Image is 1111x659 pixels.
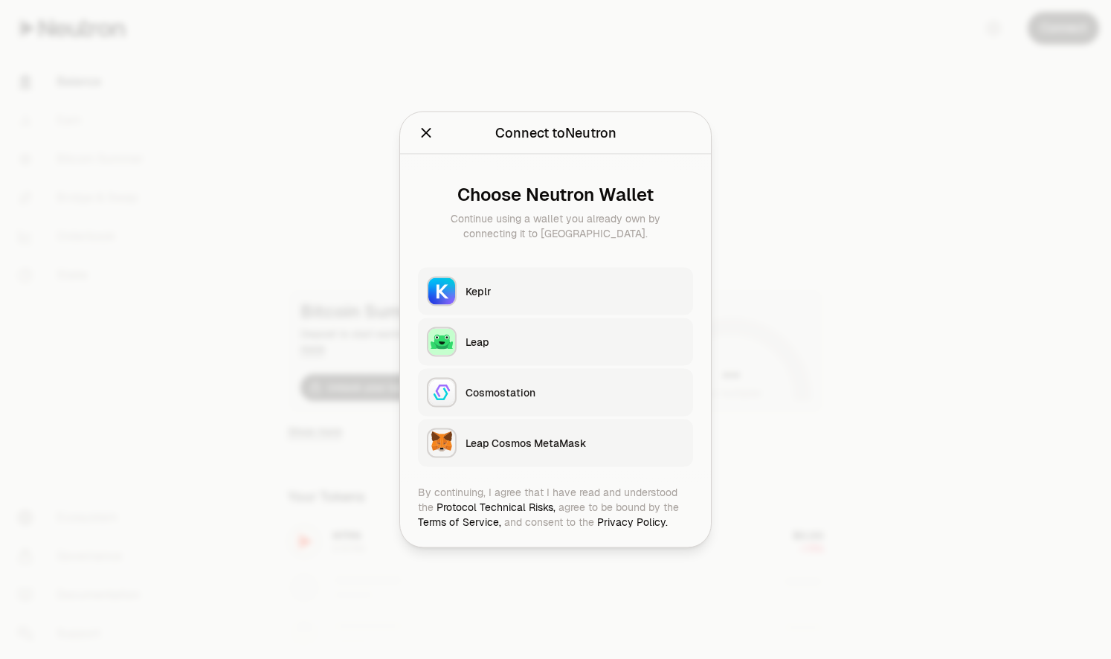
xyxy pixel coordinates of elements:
div: Continue using a wallet you already own by connecting it to [GEOGRAPHIC_DATA]. [430,211,681,241]
a: Privacy Policy. [597,515,668,529]
div: Choose Neutron Wallet [430,184,681,205]
img: Leap [428,329,455,356]
button: CosmostationCosmostation [418,369,693,417]
img: Cosmostation [428,379,455,406]
div: Leap Cosmos MetaMask [466,436,684,451]
a: Terms of Service, [418,515,501,529]
button: Close [418,123,434,144]
div: Cosmostation [466,385,684,400]
img: Keplr [428,278,455,305]
div: Connect to Neutron [495,123,616,144]
button: Leap Cosmos MetaMaskLeap Cosmos MetaMask [418,419,693,467]
div: Leap [466,335,684,350]
button: LeapLeap [418,318,693,366]
div: By continuing, I agree that I have read and understood the agree to be bound by the and consent t... [418,485,693,530]
img: Leap Cosmos MetaMask [428,430,455,457]
button: KeplrKeplr [418,268,693,315]
div: Keplr [466,284,684,299]
a: Protocol Technical Risks, [437,501,555,514]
